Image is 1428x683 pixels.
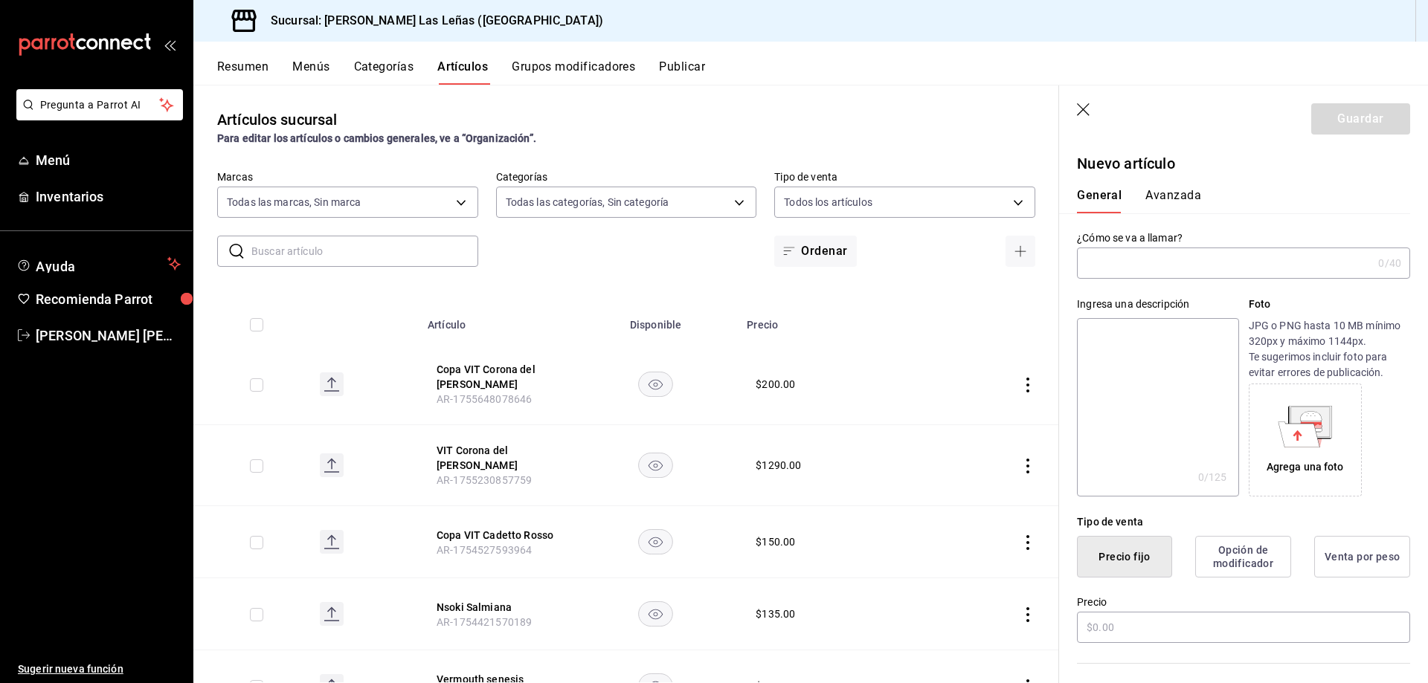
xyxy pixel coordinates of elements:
div: $ 135.00 [756,606,795,621]
button: edit-product-location [437,362,556,392]
a: Pregunta a Parrot AI [10,108,183,123]
button: Publicar [659,59,705,85]
button: availability-product [638,529,673,554]
button: Venta por peso [1314,536,1410,577]
h3: Sucursal: [PERSON_NAME] Las Leñas ([GEOGRAPHIC_DATA]) [259,12,603,30]
label: Marcas [217,172,478,182]
button: Opción de modificador [1195,536,1291,577]
div: Agrega una foto [1267,459,1344,475]
span: Pregunta a Parrot AI [40,97,160,113]
button: edit-product-location [437,528,556,543]
span: Ayuda [36,255,161,273]
div: Artículos sucursal [217,109,337,131]
button: Precio fijo [1077,536,1172,577]
div: Agrega una foto [1252,387,1358,493]
button: Menús [292,59,329,85]
span: Recomienda Parrot [36,289,181,309]
button: Categorías [354,59,414,85]
th: Precio [738,297,927,344]
p: Foto [1249,297,1410,312]
button: availability-product [638,372,673,397]
div: Tipo de venta [1077,514,1410,530]
label: Precio [1077,597,1410,607]
span: AR-1755648078646 [437,393,532,405]
label: ¿Cómo se va a llamar? [1077,233,1410,243]
button: actions [1020,607,1035,622]
span: AR-1754421570189 [437,616,532,628]
button: actions [1020,459,1035,473]
span: AR-1754527593964 [437,544,532,556]
span: Todas las categorías, Sin categoría [506,195,669,210]
input: Buscar artículo [251,236,478,266]
div: 0 /40 [1378,256,1401,271]
label: Categorías [496,172,757,182]
button: actions [1020,378,1035,392]
button: Ordenar [774,236,856,267]
p: Nuevo artículo [1077,152,1410,175]
span: Todas las marcas, Sin marca [227,195,361,210]
input: $0.00 [1077,612,1410,643]
button: Avanzada [1145,188,1201,213]
span: Inventarios [36,187,181,207]
button: Pregunta a Parrot AI [16,89,183,120]
div: $ 1290.00 [756,458,801,473]
span: Menú [36,150,181,170]
div: 0 /125 [1198,470,1227,485]
div: Ingresa una descripción [1077,297,1238,312]
span: Sugerir nueva función [18,661,181,677]
button: Artículos [437,59,488,85]
span: Todos los artículos [784,195,872,210]
button: edit-product-location [437,600,556,615]
th: Artículo [419,297,573,344]
strong: Para editar los artículos o cambios generales, ve a “Organización”. [217,132,536,144]
span: [PERSON_NAME] [PERSON_NAME] [36,326,181,346]
button: availability-product [638,601,673,627]
button: General [1077,188,1122,213]
p: JPG o PNG hasta 10 MB mínimo 320px y máximo 1144px. Te sugerimos incluir foto para evitar errores... [1249,318,1410,381]
div: $ 150.00 [756,534,795,549]
div: $ 200.00 [756,377,795,392]
button: open_drawer_menu [164,39,176,51]
th: Disponible [573,297,738,344]
div: navigation tabs [1077,188,1392,213]
button: Resumen [217,59,268,85]
button: Grupos modificadores [512,59,635,85]
button: availability-product [638,453,673,478]
div: navigation tabs [217,59,1428,85]
label: Tipo de venta [774,172,1035,182]
button: edit-product-location [437,443,556,473]
button: actions [1020,535,1035,550]
span: AR-1755230857759 [437,474,532,486]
